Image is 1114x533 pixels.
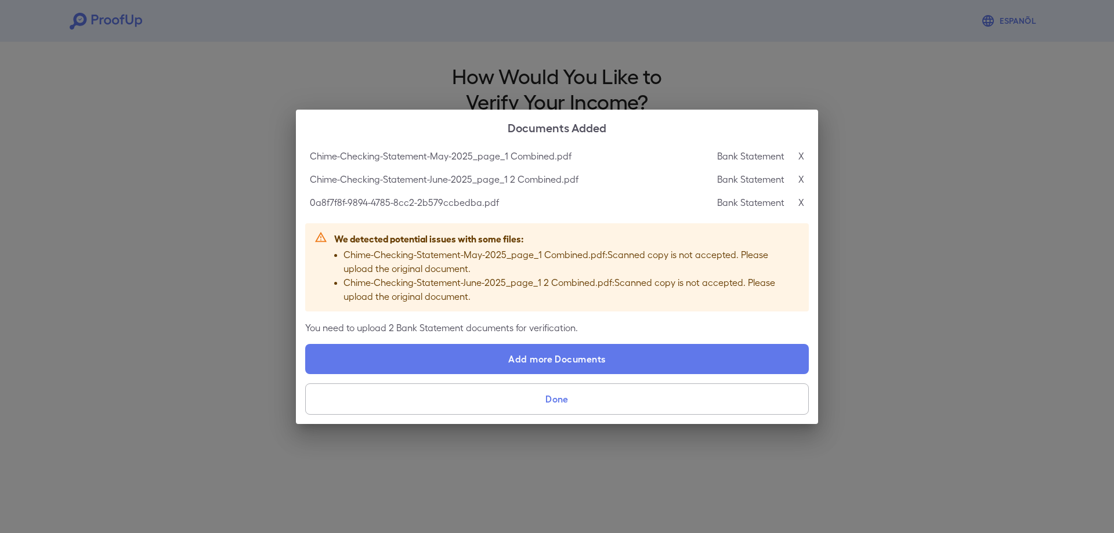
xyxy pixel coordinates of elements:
p: Bank Statement [717,195,784,209]
p: Chime-Checking-Statement-June-2025_page_1 2 Combined.pdf : Scanned copy is not accepted. Please u... [343,275,800,303]
p: Bank Statement [717,149,784,163]
h2: Documents Added [296,110,818,144]
p: We detected potential issues with some files: [334,231,800,245]
p: Chime-Checking-Statement-June-2025_page_1 2 Combined.pdf [310,172,578,186]
p: Chime-Checking-Statement-May-2025_page_1 Combined.pdf [310,149,572,163]
p: You need to upload 2 Bank Statement documents for verification. [305,321,809,335]
p: Chime-Checking-Statement-May-2025_page_1 Combined.pdf : Scanned copy is not accepted. Please uplo... [343,248,800,275]
p: X [798,149,804,163]
button: Done [305,383,809,415]
label: Add more Documents [305,344,809,374]
p: X [798,172,804,186]
p: X [798,195,804,209]
p: 0a8f7f8f-9894-4785-8cc2-2b579ccbedba.pdf [310,195,499,209]
p: Bank Statement [717,172,784,186]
